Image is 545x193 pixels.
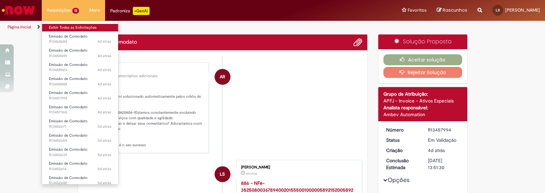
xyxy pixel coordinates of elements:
[49,82,111,87] span: R13458008
[98,166,111,171] time: 27/08/2025 14:01:33
[89,83,203,148] p: Olá! O seu chamado foi solucionado automaticamente pelos robôs do nosso CSC. Nota emitida: 000420...
[49,161,88,166] span: Emissão de Comodato
[98,138,111,143] time: 27/08/2025 14:06:59
[49,110,111,115] span: R13457965
[383,67,462,78] button: Rejeitar Solução
[496,8,500,12] span: LS
[72,8,79,14] span: 13
[49,53,111,59] span: R13458049
[98,110,111,115] span: 4d atrás
[98,124,111,129] span: 5d atrás
[383,111,462,118] div: Ambev Automation
[42,132,118,144] a: Aberto R13452659 : Emissão de Comodato
[98,180,111,185] span: 5d atrás
[98,96,111,101] time: 28/08/2025 13:51:27
[98,82,111,87] span: 4d atrás
[49,175,88,180] span: Emissão de Comodato
[381,157,423,171] dt: Conclusão Estimada
[8,24,31,30] a: Página inicial
[49,48,88,53] span: Emissão de Comodato
[98,152,111,157] time: 27/08/2025 14:04:39
[42,104,118,116] a: Aberto R13457965 : Emissão de Comodato
[98,110,111,115] time: 28/08/2025 13:46:49
[133,7,150,15] p: +GenAi
[42,118,118,130] a: Aberto R13452671 : Emissão de Comodato
[49,180,111,186] span: R13452600
[98,67,111,72] time: 28/08/2025 13:55:49
[383,97,462,104] div: APFJ - Invoice - Ativos Especiais
[42,146,118,158] a: Aberto R13452639 : Emissão de Comodato
[42,174,118,187] a: Aberto R13452600 : Emissão de Comodato
[42,47,118,59] a: Aberto R13458049 : Emissão de Comodato
[5,21,358,33] ul: Trilhas de página
[49,105,88,110] span: Emissão de Comodato
[383,91,462,97] div: Grupo de Atribuição:
[428,126,460,133] div: R13457994
[428,147,445,153] time: 28/08/2025 13:51:26
[42,33,118,45] a: Aberto R13460684 : Emissão de Comodato
[49,90,88,95] span: Emissão de Comodato
[42,61,118,74] a: Aberto R13458023 : Emissão de Comodato
[378,35,468,49] div: Solução Proposta
[42,75,118,88] a: Aberto R13458008 : Emissão de Comodato
[246,171,257,176] time: 28/08/2025 13:49:55
[98,180,111,185] time: 27/08/2025 13:59:13
[89,68,203,72] div: Ambev RPA
[42,24,118,31] a: Exibir Todas as Solicitações
[505,7,540,13] span: [PERSON_NAME]
[428,137,460,143] div: Em Validação
[114,73,158,79] small: Comentários adicionais
[110,7,150,15] div: Padroniza
[443,7,467,13] span: Rascunhos
[381,137,423,143] dt: Status
[49,76,88,81] span: Emissão de Comodato
[408,7,427,14] span: Favoritos
[98,53,111,58] span: 4d atrás
[98,152,111,157] span: 5d atrás
[49,119,88,124] span: Emissão de Comodato
[49,147,88,152] span: Emissão de Comodato
[428,147,460,154] div: 28/08/2025 13:51:26
[49,138,111,143] span: R13452659
[383,54,462,65] button: Aceitar solução
[49,166,111,172] span: R13452614
[49,124,111,129] span: R13452671
[437,7,467,14] a: Rascunhos
[1,3,36,17] img: ServiceNow
[98,39,111,44] span: 4d atrás
[42,160,118,173] a: Aberto R13452614 : Emissão de Comodato
[98,39,111,44] time: 29/08/2025 08:12:39
[98,67,111,72] span: 4d atrás
[220,166,225,182] span: LS
[98,124,111,129] time: 27/08/2025 14:09:13
[381,126,423,133] dt: Número
[428,147,445,153] span: 4d atrás
[381,147,423,154] dt: Criação
[428,157,460,171] div: [DATE] 13:51:30
[215,69,230,85] div: Ambev RPA
[42,89,118,102] a: Aberto R13457994 : Emissão de Comodato
[353,38,362,47] button: Adicionar anexos
[42,20,118,184] ul: Requisições
[49,67,111,73] span: R13458023
[49,62,88,67] span: Emissão de Comodato
[383,104,462,111] div: Analista responsável:
[98,166,111,171] span: 5d atrás
[98,53,111,58] time: 28/08/2025 13:59:50
[241,165,355,169] div: [PERSON_NAME]
[98,96,111,101] span: 4d atrás
[98,82,111,87] time: 28/08/2025 13:53:28
[220,69,225,85] span: AR
[89,7,100,14] span: More
[49,96,111,101] span: R13457994
[49,39,111,44] span: R13460684
[215,166,230,182] div: Luanna Souza Silva
[98,138,111,143] span: 5d atrás
[49,133,88,138] span: Emissão de Comodato
[47,7,71,14] span: Requisições
[49,34,88,39] span: Emissão de Comodato
[246,171,257,176] span: 4d atrás
[49,152,111,158] span: R13452639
